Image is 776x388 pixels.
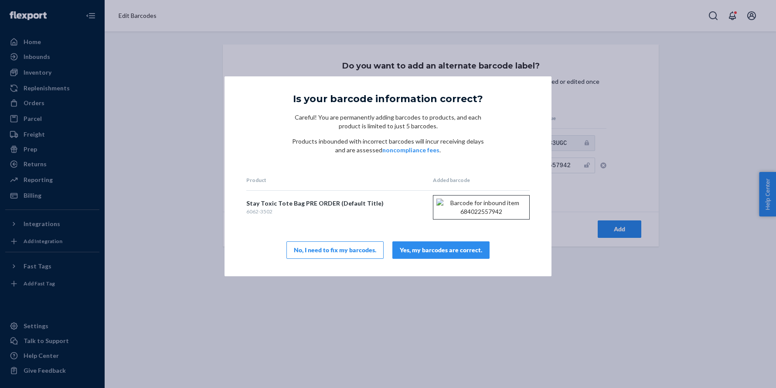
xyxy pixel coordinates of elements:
[382,146,439,155] button: noncompliance fees
[246,208,426,215] div: 6062-3502
[294,246,376,254] div: No, I need to fix my barcodes.
[246,176,426,184] th: Product
[400,246,482,254] div: Yes, my barcodes are correct.
[433,176,530,184] th: Added barcode
[288,137,488,155] p: Products inbounded with incorrect barcodes will incur receiving delays and are assessed .
[392,241,490,259] button: Yes, my barcodes are correct.
[288,113,488,130] p: Careful! You are permanently adding barcodes to products, and each product is limited to just 5 b...
[436,199,526,216] img: Barcode for inbound item 684022557942
[246,199,426,208] div: Stay Toxic Tote Bag PRE ORDER (Default Title)
[286,241,384,259] button: No, I need to fix my barcodes.
[293,94,483,104] h5: Is your barcode information correct?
